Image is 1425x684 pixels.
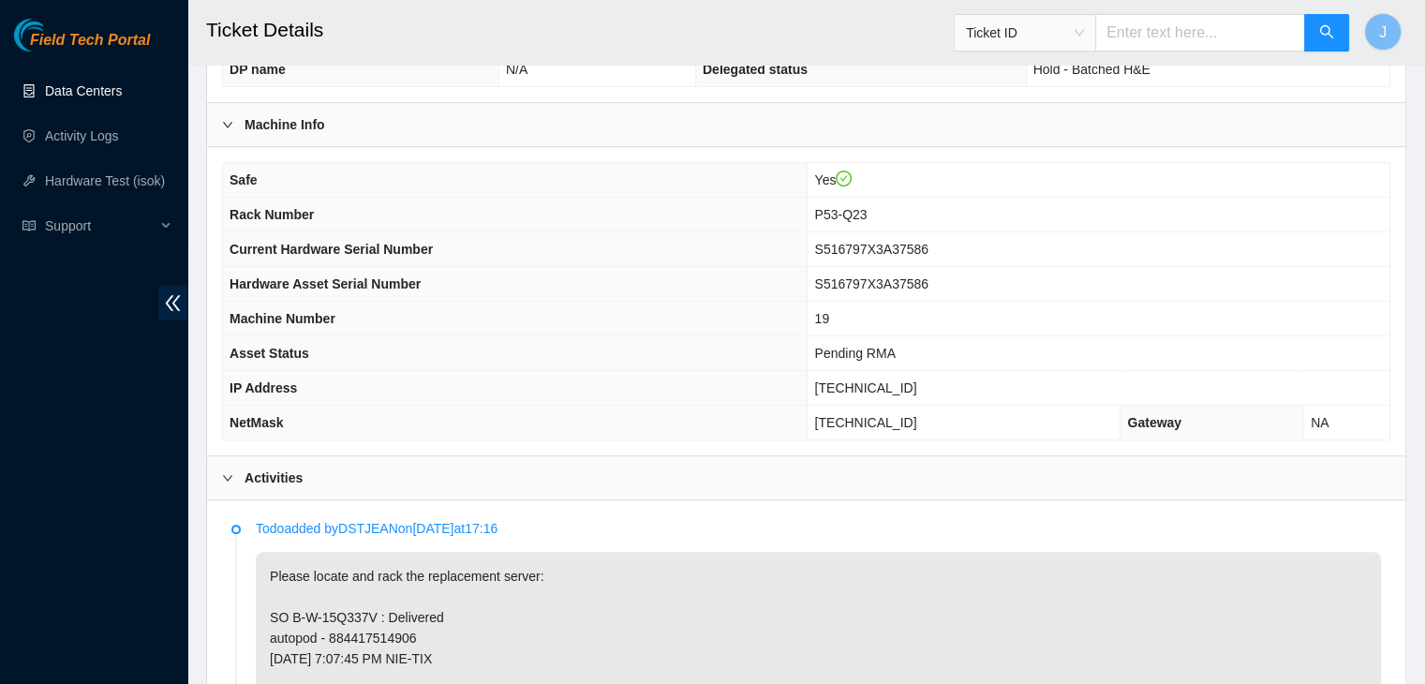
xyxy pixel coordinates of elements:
[814,207,867,222] span: P53-Q23
[230,62,286,77] span: DP name
[230,346,309,361] span: Asset Status
[45,128,119,143] a: Activity Logs
[836,171,853,187] span: check-circle
[245,114,325,135] b: Machine Info
[230,380,297,395] span: IP Address
[1304,14,1349,52] button: search
[230,207,314,222] span: Rack Number
[222,119,233,130] span: right
[45,83,122,98] a: Data Centers
[30,32,150,50] span: Field Tech Portal
[230,172,258,187] span: Safe
[45,207,156,245] span: Support
[230,276,421,291] span: Hardware Asset Serial Number
[814,415,916,430] span: [TECHNICAL_ID]
[14,34,150,58] a: Akamai TechnologiesField Tech Portal
[1364,13,1402,51] button: J
[814,276,928,291] span: S516797X3A37586
[814,172,852,187] span: Yes
[814,346,895,361] span: Pending RMA
[245,468,303,488] b: Activities
[45,173,165,188] a: Hardware Test (isok)
[22,219,36,232] span: read
[230,415,284,430] span: NetMask
[222,472,233,483] span: right
[1095,14,1305,52] input: Enter text here...
[1033,62,1150,77] span: Hold - Batched H&E
[230,242,433,257] span: Current Hardware Serial Number
[158,286,187,320] span: double-left
[207,456,1405,499] div: Activities
[207,103,1405,146] div: Machine Info
[1319,24,1334,42] span: search
[966,19,1084,47] span: Ticket ID
[1379,21,1387,44] span: J
[814,380,916,395] span: [TECHNICAL_ID]
[506,62,527,77] span: N/A
[1127,415,1181,430] span: Gateway
[256,518,1381,539] p: Todo added by DSTJEAN on [DATE] at 17:16
[230,311,335,326] span: Machine Number
[814,311,829,326] span: 19
[14,19,95,52] img: Akamai Technologies
[1311,415,1329,430] span: NA
[814,242,928,257] span: S516797X3A37586
[703,62,808,77] span: Delegated status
